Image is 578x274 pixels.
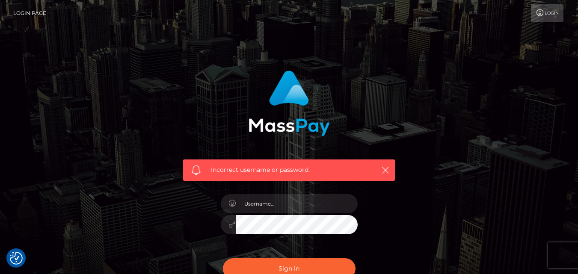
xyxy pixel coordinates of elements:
img: MassPay Login [249,71,330,136]
button: Consent Preferences [10,252,23,265]
a: Login [531,4,563,22]
span: Incorrect username or password. [211,165,367,174]
img: Revisit consent button [10,252,23,265]
a: Login Page [13,4,46,22]
input: Username... [236,194,358,213]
